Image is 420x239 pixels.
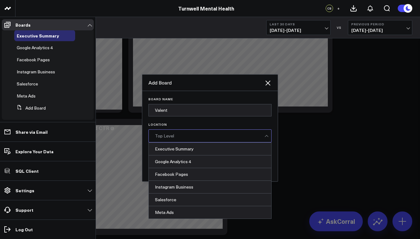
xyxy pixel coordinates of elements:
p: Settings [15,188,34,193]
p: Explore Your Data [15,149,54,154]
span: + [337,6,340,11]
a: Turnwell Mental Health [178,5,234,12]
b: Last 30 Days [270,22,327,26]
button: Last 30 Days[DATE]-[DATE] [266,20,331,35]
div: Meta Ads [149,206,271,219]
button: Previous Period[DATE]-[DATE] [348,20,412,35]
a: Facebook Pages [17,57,50,62]
div: Add Board [148,79,264,86]
div: Executive Summary [149,143,271,155]
a: Google Analytics 4 [17,45,53,50]
a: Instagram Business [17,69,55,74]
button: + [335,5,342,12]
a: Salesforce [17,81,38,86]
div: Facebook Pages [149,168,271,181]
div: Top Level [155,133,264,138]
label: Board Name [148,97,272,101]
div: Instagram Business [149,181,271,193]
label: Location [148,123,272,126]
input: New Board [148,104,272,116]
p: Log Out [15,227,33,232]
a: SQL Client [2,165,94,176]
span: [DATE] - [DATE] [351,28,409,33]
button: Add Board [14,102,46,114]
span: [DATE] - [DATE] [270,28,327,33]
div: CS [326,5,333,12]
a: Meta Ads [17,93,36,98]
p: Support [15,207,33,212]
div: Google Analytics 4 [149,155,271,168]
div: VS [334,26,345,29]
span: Executive Summary [17,33,59,39]
a: Executive Summary [17,33,59,38]
p: Share via Email [15,129,48,134]
span: Meta Ads [17,93,36,99]
p: Boards [15,22,31,27]
a: Log Out [2,224,94,235]
b: Previous Period [351,22,409,26]
p: SQL Client [15,168,39,173]
span: Salesforce [17,81,38,87]
div: Salesforce [149,193,271,206]
span: Instagram Business [17,69,55,75]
